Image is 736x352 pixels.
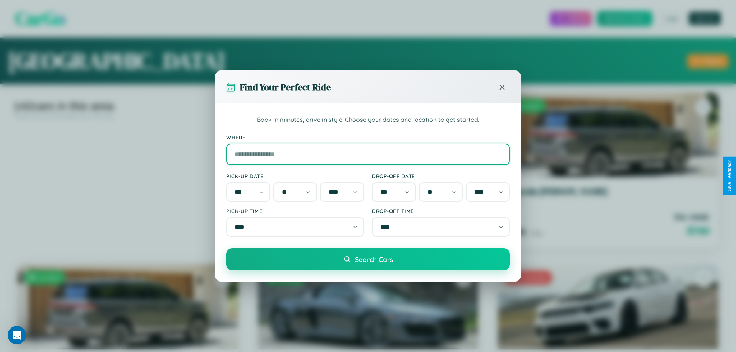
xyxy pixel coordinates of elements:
span: Search Cars [355,255,393,264]
h3: Find Your Perfect Ride [240,81,331,93]
label: Drop-off Time [372,208,510,214]
button: Search Cars [226,248,510,270]
label: Pick-up Date [226,173,364,179]
label: Drop-off Date [372,173,510,179]
label: Pick-up Time [226,208,364,214]
p: Book in minutes, drive in style. Choose your dates and location to get started. [226,115,510,125]
label: Where [226,134,510,141]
